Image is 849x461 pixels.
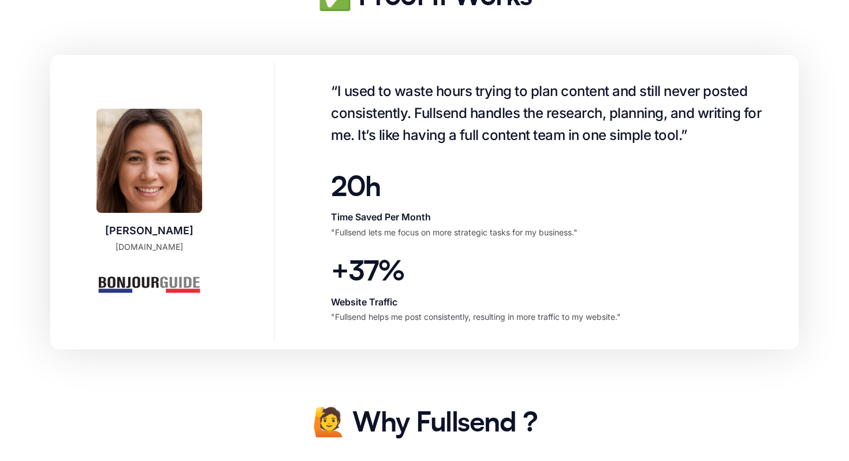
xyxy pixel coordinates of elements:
[331,226,578,239] p: "Fullsend lets me focus on more strategic tasks for my business."
[331,172,578,205] h2: 20h
[312,407,537,441] h2: 🙋 Why Fullsend ?
[96,240,202,254] p: [DOMAIN_NAME]
[331,209,578,225] p: Time Saved Per Month
[96,222,202,240] p: [PERSON_NAME]
[753,55,799,349] div: next slide
[331,310,621,324] p: "Fullsend helps me post consistently, resulting in more traffic to my website."
[331,80,768,147] h4: “I used to waste hours trying to plan content and still never posted consistently. Fullsend handl...
[50,55,799,349] div: 1 of 1
[331,294,621,310] p: Website Traffic
[331,256,621,290] h2: +37%
[50,55,799,349] div: carousel
[715,55,761,349] div: previous slide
